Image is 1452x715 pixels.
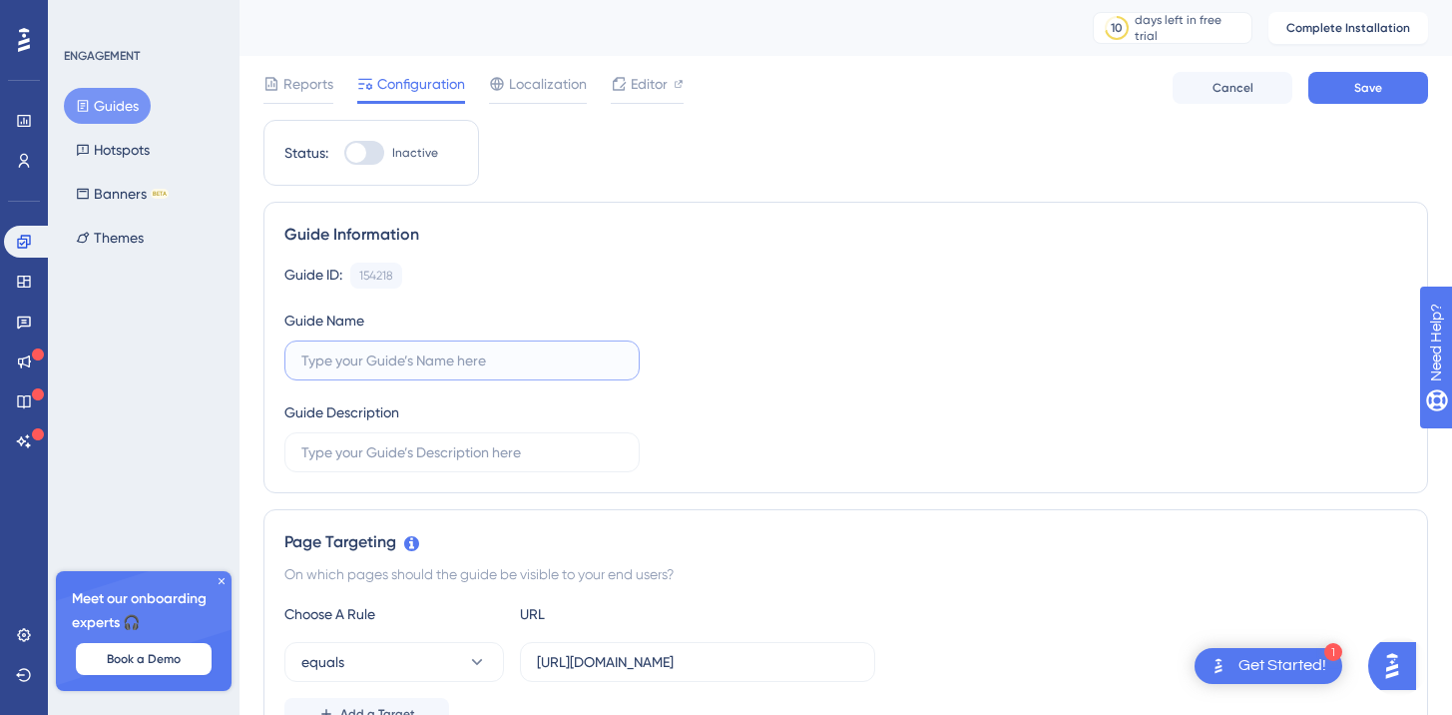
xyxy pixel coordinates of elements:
button: Hotspots [64,132,162,168]
span: Complete Installation [1286,20,1410,36]
span: equals [301,650,344,674]
button: BannersBETA [64,176,181,212]
span: Reports [283,72,333,96]
div: 10 [1111,20,1123,36]
div: Choose A Rule [284,602,504,626]
span: Need Help? [47,5,125,29]
span: Inactive [392,145,438,161]
span: Save [1354,80,1382,96]
input: Type your Guide’s Description here [301,441,623,463]
button: equals [284,642,504,682]
button: Save [1308,72,1428,104]
input: yourwebsite.com/path [537,651,858,673]
span: Editor [631,72,668,96]
div: Guide ID: [284,263,342,289]
div: Get Started! [1238,655,1326,677]
img: launcher-image-alternative-text [1207,654,1230,678]
button: Cancel [1173,72,1292,104]
button: Book a Demo [76,643,212,675]
span: Meet our onboarding experts 🎧 [72,587,216,635]
div: BETA [151,189,169,199]
div: Guide Description [284,400,399,424]
div: 1 [1324,643,1342,661]
div: Open Get Started! checklist, remaining modules: 1 [1195,648,1342,684]
span: Book a Demo [107,651,181,667]
div: Page Targeting [284,530,1407,554]
div: ENGAGEMENT [64,48,140,64]
span: Localization [509,72,587,96]
input: Type your Guide’s Name here [301,350,623,371]
div: 154218 [359,268,393,284]
div: days left in free trial [1135,12,1245,44]
div: On which pages should the guide be visible to your end users? [284,562,1407,586]
div: Guide Information [284,223,1407,247]
span: Cancel [1212,80,1253,96]
button: Complete Installation [1268,12,1428,44]
div: URL [520,602,739,626]
div: Guide Name [284,309,364,333]
button: Guides [64,88,151,124]
span: Configuration [377,72,465,96]
div: Status: [284,141,328,165]
button: Themes [64,220,156,256]
iframe: UserGuiding AI Assistant Launcher [1368,636,1428,696]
